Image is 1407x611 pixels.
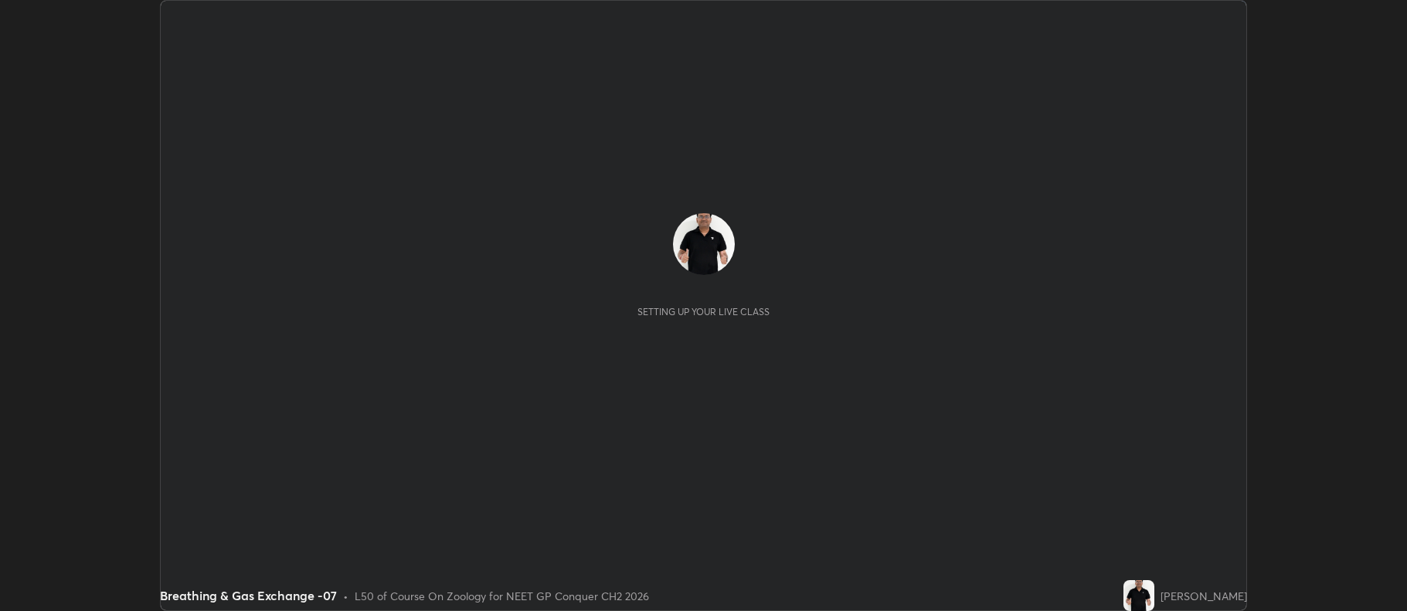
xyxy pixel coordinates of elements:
div: • [343,588,348,604]
img: 0f3390f70cd44b008778aac013c3f139.jpg [673,213,735,275]
img: 0f3390f70cd44b008778aac013c3f139.jpg [1123,580,1154,611]
div: [PERSON_NAME] [1161,588,1247,604]
div: Breathing & Gas Exchange -07 [160,586,337,605]
div: Setting up your live class [637,306,770,317]
div: L50 of Course On Zoology for NEET GP Conquer CH2 2026 [355,588,649,604]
